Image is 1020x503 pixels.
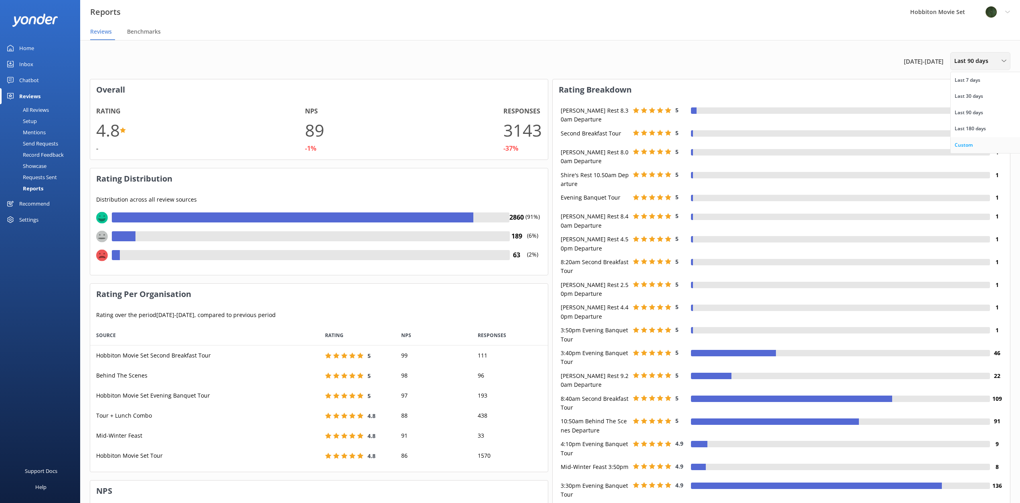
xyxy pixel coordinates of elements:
[395,446,471,466] div: 86
[675,148,679,156] span: 5
[990,463,1004,471] h4: 8
[675,303,679,311] span: 5
[90,79,548,100] h3: Overall
[5,183,80,194] a: Reports
[90,345,319,366] div: Hobbiton Movie Set Second Breakfast Tour
[990,394,1004,403] h4: 109
[401,331,411,339] span: NPS
[5,138,80,149] a: Send Requests
[559,148,631,166] div: [PERSON_NAME] Rest 8.00am Departure
[559,440,631,458] div: 4:10pm Evening Banquet Tour
[368,432,376,440] span: 4.8
[990,481,1004,490] h4: 136
[675,235,679,242] span: 5
[90,386,319,406] div: Hobbiton Movie Set Evening Banquet Tour
[990,193,1004,202] h4: 1
[305,106,318,117] h4: NPS
[5,104,49,115] div: All Reviews
[675,349,679,356] span: 5
[395,366,471,386] div: 98
[675,193,679,201] span: 5
[96,143,98,154] div: -
[559,463,631,471] div: Mid-Winter Feast 3:50pm
[559,394,631,412] div: 8:40am Second Breakfast Tour
[19,72,39,88] div: Chatbot
[675,212,679,220] span: 5
[509,212,524,223] h4: 2860
[5,127,80,138] a: Mentions
[90,345,548,466] div: grid
[35,479,46,495] div: Help
[559,349,631,367] div: 3:40pm Evening Banquet Tour
[19,56,33,72] div: Inbox
[559,212,631,230] div: [PERSON_NAME] Rest 8.40am Departure
[19,88,40,104] div: Reviews
[19,196,50,212] div: Recommend
[503,143,518,154] div: -37%
[675,417,679,424] span: 5
[90,6,121,18] h3: Reports
[524,250,542,269] p: (2%)
[368,372,371,380] span: 5
[510,231,524,242] h4: 189
[559,235,631,253] div: [PERSON_NAME] Rest 4.50pm Departure
[5,127,46,138] div: Mentions
[395,406,471,426] div: 88
[5,183,43,194] div: Reports
[990,212,1004,221] h4: 1
[5,115,37,127] div: Setup
[675,372,679,379] span: 5
[675,481,683,489] span: 4.9
[96,311,542,319] p: Rating over the period [DATE] - [DATE] , compared to previous period
[472,446,548,466] div: 1570
[955,125,986,133] div: Last 180 days
[510,250,524,261] h4: 63
[325,331,343,339] span: RATING
[675,129,679,137] span: 5
[5,172,57,183] div: Requests Sent
[990,235,1004,244] h4: 1
[395,426,471,446] div: 91
[990,372,1004,380] h4: 22
[675,326,679,333] span: 5
[524,212,542,231] p: (91%)
[19,40,34,56] div: Home
[675,258,679,265] span: 5
[96,106,121,117] h4: Rating
[990,258,1004,267] h4: 1
[559,281,631,299] div: [PERSON_NAME] Rest 2.50pm Departure
[675,463,683,470] span: 4.9
[559,303,631,321] div: [PERSON_NAME] Rest 4.40pm Departure
[559,106,631,124] div: [PERSON_NAME] Rest 8.30am Departure
[127,28,161,36] span: Benchmarks
[990,281,1004,289] h4: 1
[368,412,376,420] span: 4.8
[990,417,1004,426] h4: 91
[990,440,1004,448] h4: 9
[368,352,371,360] span: 5
[472,406,548,426] div: 438
[305,117,324,143] h1: 89
[90,28,112,36] span: Reviews
[675,394,679,402] span: 5
[990,303,1004,312] h4: 1
[5,138,58,149] div: Send Requests
[675,440,683,447] span: 4.9
[5,160,80,172] a: Showcase
[990,326,1004,335] h4: 1
[90,481,548,501] h3: NPS
[675,281,679,288] span: 5
[559,417,631,435] div: 10:50am Behind The Scenes Departure
[368,452,376,460] span: 4.8
[559,129,631,138] div: Second Breakfast Tour
[5,115,80,127] a: Setup
[90,446,319,466] div: Hobbiton Movie Set Tour
[559,258,631,276] div: 8:20am Second Breakfast Tour
[90,426,319,446] div: Mid-Winter Feast
[5,160,46,172] div: Showcase
[19,212,38,228] div: Settings
[990,171,1004,180] h4: 1
[503,106,540,117] h4: Responses
[955,76,980,84] div: Last 7 days
[954,57,993,65] span: Last 90 days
